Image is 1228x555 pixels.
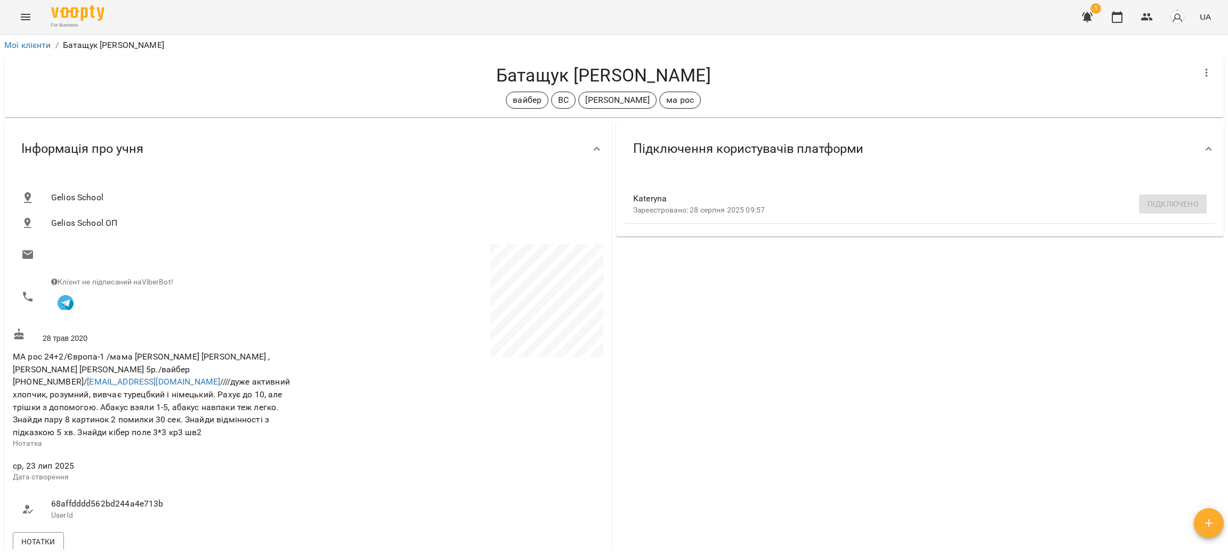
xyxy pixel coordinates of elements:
a: [EMAIL_ADDRESS][DOMAIN_NAME] [87,377,220,387]
nav: breadcrumb [4,39,1224,52]
p: Нотатка [13,438,306,449]
span: Gelios School ОП [51,217,595,230]
div: Інформація про учня [4,121,612,176]
p: ВС [558,94,569,107]
img: Telegram [58,295,74,311]
button: Menu [13,4,38,30]
span: МА рос 24+2/Європа-1 /мама [PERSON_NAME] [PERSON_NAME] , [PERSON_NAME] [PERSON_NAME] 5р./вайбер [... [13,352,290,437]
p: Дата створення [13,472,306,483]
span: Нотатки [21,535,55,548]
p: ма рос [666,94,694,107]
div: 28 трав 2020 [11,326,308,346]
a: Мої клієнти [4,40,51,50]
p: UserId [51,510,297,521]
div: вайбер [506,92,548,109]
div: ВС [551,92,576,109]
span: ср, 23 лип 2025 [13,460,306,472]
span: Kateryna [633,192,1190,205]
span: Підключення користувачів платформи [633,141,863,157]
span: Клієнт не підписаний на ViberBot! [51,277,173,286]
p: вайбер [513,94,542,107]
span: UA [1200,11,1211,22]
li: / [55,39,59,52]
p: Батащук [PERSON_NAME] [63,39,164,52]
button: UA [1195,7,1215,27]
div: [PERSON_NAME] [578,92,657,109]
p: Зареєстровано: 28 серпня 2025 09:57 [633,205,1190,216]
p: [PERSON_NAME] [585,94,650,107]
span: Gelios School [51,191,595,204]
div: Підключення користувачів платформи [616,121,1224,176]
button: Клієнт підписаний на VooptyBot [51,288,80,316]
button: Нотатки [13,532,64,551]
h4: Батащук [PERSON_NAME] [13,64,1194,86]
img: avatar_s.png [1170,10,1185,25]
span: For Business [51,22,104,29]
span: Інформація про учня [21,141,143,157]
div: ма рос [659,92,701,109]
span: 1 [1090,3,1101,14]
img: Voopty Logo [51,5,104,21]
span: 68affdddd562bd244a4e713b [51,497,297,510]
